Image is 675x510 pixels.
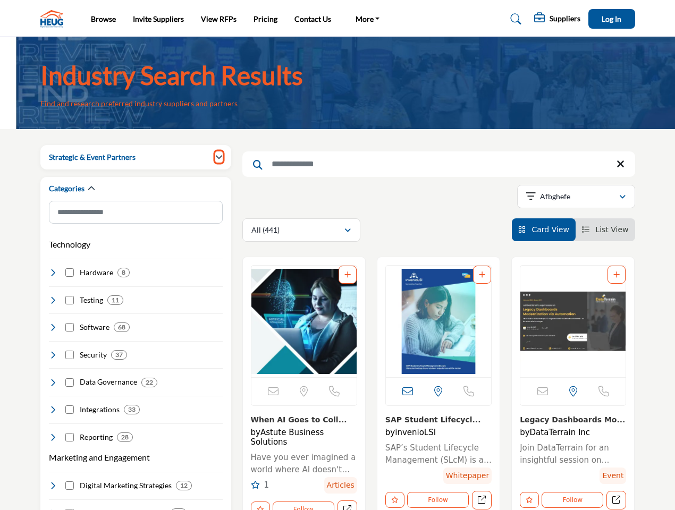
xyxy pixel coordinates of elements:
span: List View [595,225,628,234]
h4: Data Governance: Robust systems ensuring data accuracy, consistency, and security, upholding the ... [80,377,137,387]
p: Find and research preferred industry suppliers and partners [40,98,238,109]
div: 22 Results For Data Governance [141,378,157,387]
h5: Suppliers [550,14,580,23]
a: Pricing [254,14,277,23]
div: 12 Results For Digital Marketing Strategies [176,481,192,490]
input: Search Keyword [242,151,635,177]
h4: by [385,428,492,437]
div: 37 Results For Security [111,350,127,360]
a: SAP’s Student Lifecycle Management (SLcM) is a flexible, mature, and comprehensive Student Inform... [385,442,492,466]
a: View details about inveniolsi [385,415,481,424]
a: View RFPs [201,14,237,23]
h4: by [251,428,357,447]
a: View details about inveniolsi [386,266,491,377]
input: Select Integrations checkbox [65,405,74,414]
h4: Reporting: Dynamic tools that convert raw data into actionable insights, tailored to aid decision... [80,432,113,443]
button: Marketing and Engagement [49,451,150,464]
input: Select Hardware checkbox [65,268,74,277]
button: Like Resources [385,492,404,508]
a: invenioLSI [395,428,436,437]
a: View details about dataterrain-inc [520,415,625,424]
b: 12 [180,482,188,489]
b: 28 [121,433,129,441]
span: Articles [324,477,357,494]
div: 28 Results For Reporting [117,432,133,442]
a: Search [500,11,528,28]
button: Follow [407,492,469,508]
span: Log In [602,14,621,23]
li: Card View [512,218,576,241]
li: List View [576,218,635,241]
div: 8 Results For Hardware [117,268,130,277]
h4: Security: Cutting-edge solutions ensuring the utmost protection of institutional data, preserving... [80,350,107,360]
a: Invite Suppliers [133,14,184,23]
a: Add To List For Resource [479,270,485,279]
input: Select Testing checkbox [65,296,74,304]
b: 22 [146,379,153,386]
a: DataTerrain Inc [530,428,590,437]
h3: Legacy Dashboards Modernization via Automation [520,414,626,425]
input: Select Security checkbox [65,351,74,359]
a: View Card [518,225,569,234]
a: More [348,12,387,27]
h3: SAP Student Lifecycle Management (SLcM): Using technology to put student experience at the center [385,414,492,425]
a: Contact Us [294,14,331,23]
button: Log In [588,9,635,29]
div: 68 Results For Software [114,322,130,332]
a: View details about dataterrain-inc [520,266,626,377]
input: Search Category [49,201,223,224]
a: Browse [91,14,116,23]
a: Add To List For Resource [613,270,620,279]
a: Open Resources [472,491,492,509]
span: Card View [531,225,569,234]
input: Select Software checkbox [65,323,74,331]
img: When AI Goes to College: The Revolutionary Role of Generative AI in Higher Education listing image [251,266,357,377]
img: Site Logo [40,10,69,28]
h4: Integrations: Seamless and efficient system integrations tailored for the educational domain, ens... [80,404,120,415]
input: Select Digital Marketing Strategies checkbox [65,481,74,490]
a: Open Resources [606,491,626,509]
h1: Industry Search Results [40,59,303,92]
img: Legacy Dashboards Modernization via Automation listing image [520,266,626,377]
a: View List [582,225,629,234]
a: Have you ever imagined a world where AI doesn't just assist in education but revolutionizes it? W... [251,452,357,475]
a: View details about astute-business-solutions [251,266,357,377]
a: Join DataTerrain for an insightful session on "Legacy Dashboards Modernization via Automation" – ... [520,442,626,466]
h4: Hardware: Hardware Solutions [80,267,113,278]
button: Technology [49,238,90,251]
img: SAP Student Lifecycle Management (SLcM): Using technology to put student experience at the center... [386,266,491,377]
button: Afbghefe [517,185,635,208]
h4: Testing: Testing [80,295,103,305]
input: Select Reporting checkbox [65,433,74,441]
span: Whitepaper [443,467,492,484]
b: 68 [118,324,125,331]
i: OpenSearch Data For Like and Follow [251,481,260,489]
b: 11 [112,296,119,304]
h4: Software: Software solutions [80,322,109,333]
input: Select Data Governance checkbox [65,378,74,387]
h4: by [520,428,626,437]
h2: Categories [49,183,85,194]
button: Like Resources [520,492,539,508]
p: All (441) [251,225,280,235]
h4: Digital Marketing Strategies: Forward-thinking strategies tailored to promote institutional visib... [80,480,172,491]
button: All (441) [242,218,360,242]
b: 33 [128,406,136,413]
span: 1 [264,480,269,490]
a: View details about astute-business-solutions [251,415,347,424]
div: Suppliers [534,13,580,25]
div: 11 Results For Testing [107,295,123,305]
b: 8 [122,269,125,276]
h3: When AI Goes to College: The Revolutionary Role of Generative AI in Higher Education [251,414,357,425]
div: 33 Results For Integrations [124,405,140,414]
p: Afbghefe [540,191,570,202]
b: 37 [115,351,123,359]
h2: Strategic & Event Partners [49,152,136,163]
button: Follow [542,492,603,508]
span: Event [600,467,626,484]
a: Astute Business Solutions [251,428,324,447]
a: Add To List For Resource [344,270,351,279]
